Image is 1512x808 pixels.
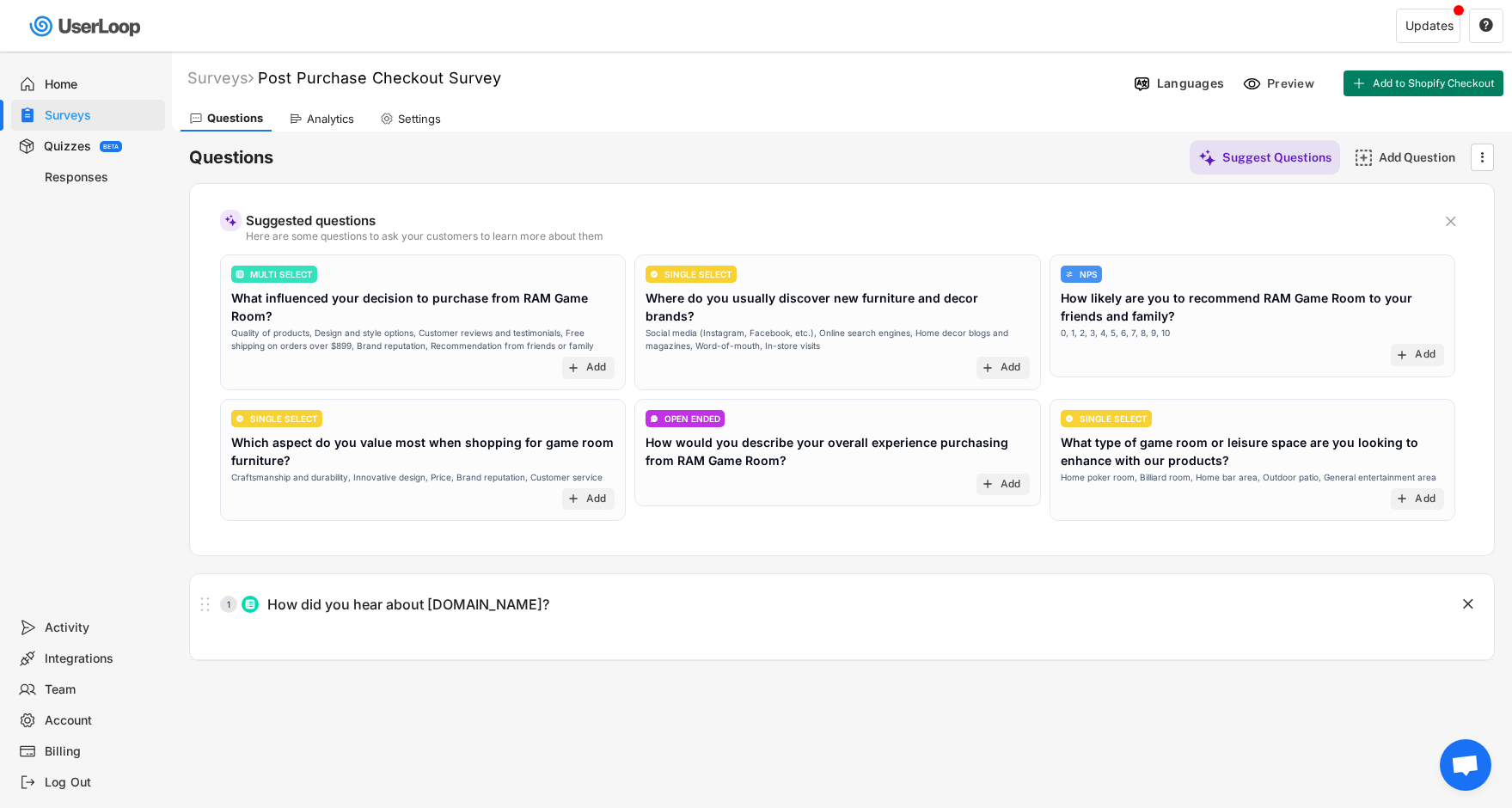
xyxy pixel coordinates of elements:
div: Activity [45,620,158,636]
h6: Questions [189,146,273,169]
img: MagicMajor%20%28Purple%29.svg [224,214,237,227]
div: Home poker room, Billiard room, Home bar area, Outdoor patio, General entertainment area [1061,471,1436,484]
button: add [1395,348,1409,362]
div: How likely are you to recommend RAM Game Room to your friends and family? [1061,289,1444,325]
div: Account [45,713,158,729]
div: NPS [1080,270,1098,279]
button: add [566,492,580,505]
img: CircleTickMinorWhite.svg [650,270,658,279]
div: Which aspect do you value most when shopping for game room furniture? [231,433,615,469]
div: OPEN ENDED [664,414,720,423]
button:  [1473,144,1491,170]
div: Add [1001,478,1021,492]
span: Add to Shopify Checkout [1373,78,1495,89]
div: Add [1001,361,1021,375]
div: Integrations [45,651,158,667]
img: AdjustIcon.svg [1065,270,1074,279]
img: CircleTickMinorWhite.svg [236,414,244,423]
text:  [1446,212,1456,230]
div: Settings [398,112,441,126]
div: Social media (Instagram, Facebook, etc.), Online search engines, Home decor blogs and magazines, ... [646,327,1029,352]
div: What influenced your decision to purchase from RAM Game Room? [231,289,615,325]
img: ConversationMinor.svg [650,414,658,423]
div: SINGLE SELECT [664,270,732,279]
div: Team [45,682,158,698]
img: MagicMajor%20%28Purple%29.svg [1198,149,1216,167]
div: Add [586,361,607,375]
div: Analytics [307,112,354,126]
img: ListMajor.svg [245,599,255,609]
button:  [1442,213,1460,230]
button:  [1460,596,1477,613]
div: Suggested questions [246,214,1429,227]
button: add [566,361,580,375]
img: ListMajor.svg [236,270,244,279]
div: Updates [1405,20,1454,32]
div: Log Out [45,774,158,791]
div: SINGLE SELECT [250,414,318,423]
div: How did you hear about [DOMAIN_NAME]? [267,596,549,614]
button: Add to Shopify Checkout [1344,70,1503,96]
div: Surveys [187,68,254,88]
div: Where do you usually discover new furniture and decor brands? [646,289,1029,325]
div: Quizzes [44,138,91,155]
div: Responses [45,169,158,186]
img: Language%20Icon.svg [1133,75,1151,93]
div: Add [1415,348,1435,362]
font: Post Purchase Checkout Survey [258,69,501,87]
div: 1 [220,600,237,609]
div: Languages [1157,76,1224,91]
div: MULTI SELECT [250,270,313,279]
text:  [1481,148,1484,166]
img: AddMajor.svg [1355,149,1373,167]
div: Here are some questions to ask your customers to learn more about them [246,231,1429,242]
img: userloop-logo-01.svg [26,9,147,44]
div: Add [1415,493,1435,506]
button: add [1395,492,1409,505]
div: Surveys [45,107,158,124]
div: What type of game room or leisure space are you looking to enhance with our products? [1061,433,1444,469]
div: Questions [207,111,263,125]
div: Craftsmanship and durability, Innovative design, Price, Brand reputation, Customer service [231,471,603,484]
div: Billing [45,744,158,760]
div: How would you describe your overall experience purchasing from RAM Game Room? [646,433,1029,469]
div: Home [45,77,158,93]
div: Preview [1267,76,1319,91]
div: Open chat [1440,739,1491,791]
div: BETA [103,144,119,150]
img: CircleTickMinorWhite.svg [1065,414,1074,423]
div: Add Question [1379,150,1465,165]
div: SINGLE SELECT [1080,414,1148,423]
div: Quality of products, Design and style options, Customer reviews and testimonials, Free shipping o... [231,327,615,352]
button: add [981,361,995,375]
button: add [981,477,995,491]
text:  [1479,17,1493,33]
text:  [1463,595,1473,613]
button:  [1478,18,1494,34]
div: 0, 1, 2, 3, 4, 5, 6, 7, 8, 9, 10 [1061,327,1170,340]
div: Add [586,493,607,506]
div: Suggest Questions [1222,150,1331,165]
